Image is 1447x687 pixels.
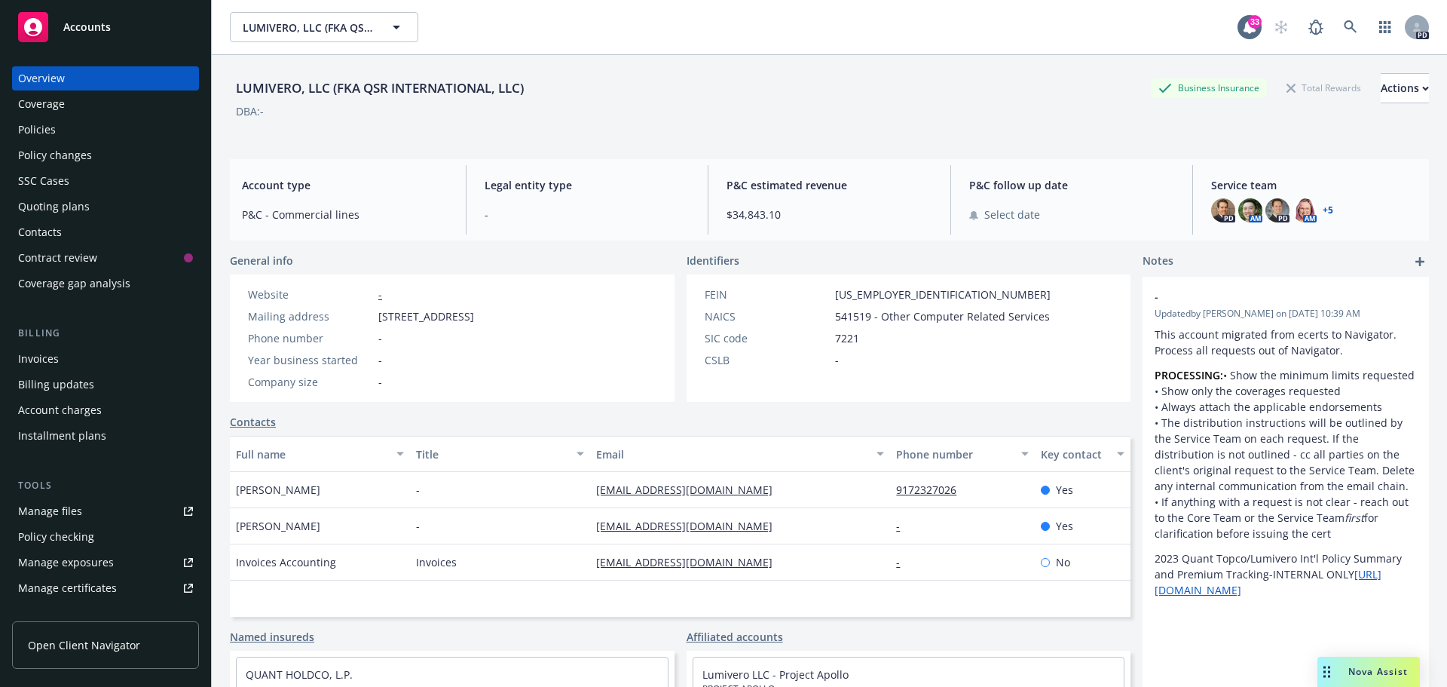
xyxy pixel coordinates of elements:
[1238,198,1262,222] img: photo
[242,177,448,193] span: Account type
[835,308,1050,324] span: 541519 - Other Computer Related Services
[1381,73,1429,103] button: Actions
[835,352,839,368] span: -
[236,482,320,498] span: [PERSON_NAME]
[896,446,1011,462] div: Phone number
[18,271,130,296] div: Coverage gap analysis
[243,20,373,35] span: LUMIVERO, LLC (FKA QSR INTERNATIONAL, LLC)
[1143,277,1429,610] div: -Updatedby [PERSON_NAME] on [DATE] 10:39 AMThis account migrated from ecerts to Navigator. Proces...
[1317,657,1336,687] div: Drag to move
[596,446,867,462] div: Email
[12,6,199,48] a: Accounts
[28,637,140,653] span: Open Client Navigator
[12,118,199,142] a: Policies
[18,373,94,397] div: Billing updates
[12,602,199,626] a: Manage BORs
[590,436,890,472] button: Email
[12,478,199,493] div: Tools
[18,220,62,244] div: Contacts
[596,519,785,533] a: [EMAIL_ADDRESS][DOMAIN_NAME]
[896,483,968,497] a: 9172327026
[248,330,372,346] div: Phone number
[1143,253,1173,271] span: Notes
[18,551,114,575] div: Manage exposures
[1056,482,1073,498] span: Yes
[12,326,199,341] div: Billing
[12,92,199,116] a: Coverage
[12,576,199,600] a: Manage certificates
[596,483,785,497] a: [EMAIL_ADDRESS][DOMAIN_NAME]
[18,169,69,193] div: SSC Cases
[1370,12,1400,42] a: Switch app
[485,177,690,193] span: Legal entity type
[230,78,530,98] div: LUMIVERO, LLC (FKA QSR INTERNATIONAL, LLC)
[1317,657,1420,687] button: Nova Assist
[596,555,785,569] a: [EMAIL_ADDRESS][DOMAIN_NAME]
[18,602,89,626] div: Manage BORs
[18,499,82,523] div: Manage files
[12,373,199,397] a: Billing updates
[248,287,372,302] div: Website
[705,308,829,324] div: NAICS
[230,414,276,430] a: Contacts
[12,143,199,167] a: Policy changes
[1348,665,1408,678] span: Nova Assist
[242,207,448,222] span: P&C - Commercial lines
[705,352,829,368] div: CSLB
[1151,78,1267,97] div: Business Insurance
[896,519,912,533] a: -
[1035,436,1130,472] button: Key contact
[1248,15,1262,29] div: 33
[1155,307,1417,320] span: Updated by [PERSON_NAME] on [DATE] 10:39 AM
[236,554,336,570] span: Invoices Accounting
[727,177,932,193] span: P&C estimated revenue
[1411,253,1429,271] a: add
[246,667,353,682] a: QUANT HOLDCO, L.P.
[12,499,199,523] a: Manage files
[896,555,912,569] a: -
[705,330,829,346] div: SIC code
[12,66,199,90] a: Overview
[248,308,372,324] div: Mailing address
[230,12,418,42] button: LUMIVERO, LLC (FKA QSR INTERNATIONAL, LLC)
[18,525,94,549] div: Policy checking
[230,436,410,472] button: Full name
[1381,74,1429,103] div: Actions
[1301,12,1331,42] a: Report a Bug
[18,66,65,90] div: Overview
[378,330,382,346] span: -
[12,551,199,575] a: Manage exposures
[18,92,65,116] div: Coverage
[1279,78,1369,97] div: Total Rewards
[18,118,56,142] div: Policies
[18,576,117,600] div: Manage certificates
[12,220,199,244] a: Contacts
[18,424,106,448] div: Installment plans
[1345,511,1364,525] em: first
[1155,367,1417,541] p: • Show the minimum limits requested • Show only the coverages requested • Always attach the appli...
[416,446,567,462] div: Title
[1155,327,1417,358] p: This account migrated from ecerts to Navigator. Process all requests out of Navigator.
[12,195,199,219] a: Quoting plans
[416,554,457,570] span: Invoices
[416,518,420,534] span: -
[18,143,92,167] div: Policy changes
[18,246,97,270] div: Contract review
[1155,551,1417,598] p: 2023 Quant Topco/Lumivero Int'l Policy Summary and Premium Tracking-INTERNAL ONLY
[236,103,264,119] div: DBA: -
[12,525,199,549] a: Policy checking
[12,271,199,296] a: Coverage gap analysis
[1155,289,1378,305] span: -
[1266,12,1296,42] a: Start snowing
[236,518,320,534] span: [PERSON_NAME]
[1293,198,1317,222] img: photo
[378,374,382,390] span: -
[12,169,199,193] a: SSC Cases
[378,308,474,324] span: [STREET_ADDRESS]
[1211,177,1417,193] span: Service team
[12,347,199,371] a: Invoices
[705,287,829,302] div: FEIN
[18,347,59,371] div: Invoices
[890,436,1034,472] button: Phone number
